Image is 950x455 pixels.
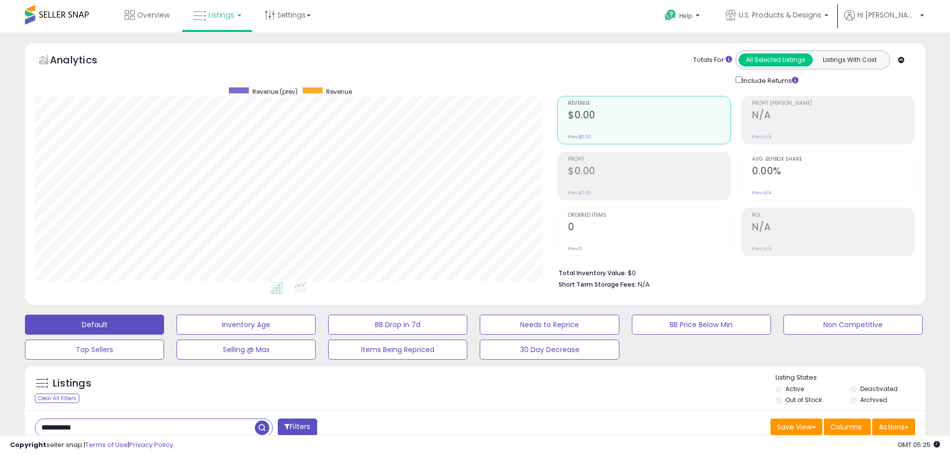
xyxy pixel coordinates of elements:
[693,55,732,65] div: Totals For
[770,419,822,436] button: Save View
[752,157,915,162] span: Avg. Buybox Share
[10,440,46,450] strong: Copyright
[137,10,170,20] span: Overview
[480,340,619,360] button: 30 Day Decrease
[559,269,626,277] b: Total Inventory Value:
[568,165,731,179] h2: $0.00
[326,87,352,96] span: Revenue
[898,440,940,450] span: 2025-08-13 05:25 GMT
[328,340,467,360] button: Items Being Repriced
[657,1,710,32] a: Help
[568,109,731,123] h2: $0.00
[559,266,908,278] li: $0
[559,280,636,289] b: Short Term Storage Fees:
[208,10,234,20] span: Listings
[568,157,731,162] span: Profit
[568,134,591,140] small: Prev: $0.00
[568,213,731,218] span: Ordered Items
[25,315,164,335] button: Default
[568,101,731,106] span: Revenue
[857,10,917,20] span: Hi [PERSON_NAME]
[752,101,915,106] span: Profit [PERSON_NAME]
[252,87,298,96] span: Revenue (prev)
[752,134,771,140] small: Prev: N/A
[752,165,915,179] h2: 0.00%
[785,385,804,393] label: Active
[638,280,650,289] span: N/A
[752,213,915,218] span: ROI
[783,315,923,335] button: Non Competitive
[860,396,887,404] label: Archived
[812,53,887,66] button: Listings With Cost
[480,315,619,335] button: Needs to Reprice
[568,221,731,235] h2: 0
[35,394,79,403] div: Clear All Filters
[739,53,813,66] button: All Selected Listings
[53,377,91,391] h5: Listings
[752,190,771,196] small: Prev: N/A
[860,385,898,393] label: Deactivated
[25,340,164,360] button: Top Sellers
[632,315,771,335] button: BB Price Below Min
[129,440,173,450] a: Privacy Policy
[752,221,915,235] h2: N/A
[872,419,915,436] button: Actions
[824,419,871,436] button: Columns
[278,419,317,436] button: Filters
[739,10,821,20] span: U.S. Products & Designs
[728,74,810,86] div: Include Returns
[10,441,173,450] div: seller snap | |
[752,246,771,252] small: Prev: N/A
[177,340,316,360] button: Selling @ Max
[775,373,925,383] p: Listing States:
[177,315,316,335] button: Inventory Age
[844,10,924,32] a: Hi [PERSON_NAME]
[85,440,128,450] a: Terms of Use
[785,396,822,404] label: Out of Stock
[664,9,677,21] i: Get Help
[568,246,582,252] small: Prev: 0
[752,109,915,123] h2: N/A
[568,190,591,196] small: Prev: $0.00
[328,315,467,335] button: BB Drop in 7d
[830,422,862,432] span: Columns
[50,53,117,69] h5: Analytics
[679,11,693,20] span: Help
